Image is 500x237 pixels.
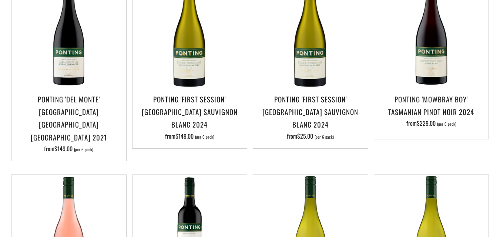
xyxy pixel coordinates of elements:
[315,135,334,139] span: (per 6 pack)
[253,93,368,139] a: Ponting 'First Session' [GEOGRAPHIC_DATA] Sauvignon Blanc 2024 from$25.00 (per 6 pack)
[297,132,313,140] span: $25.00
[132,93,247,139] a: Ponting 'First Session' [GEOGRAPHIC_DATA] Sauvignon Blanc 2024 from$149.00 (per 6 pack)
[15,93,123,143] h3: Ponting 'Del Monte' [GEOGRAPHIC_DATA] [GEOGRAPHIC_DATA] [GEOGRAPHIC_DATA] 2021
[406,119,456,128] span: from
[417,119,436,128] span: $229.00
[195,135,214,139] span: (per 6 pack)
[74,148,93,152] span: (per 6 pack)
[165,132,214,140] span: from
[374,93,489,130] a: Ponting 'Mowbray Boy' Tasmanian Pinot Noir 2024 from$229.00 (per 6 pack)
[257,93,364,131] h3: Ponting 'First Session' [GEOGRAPHIC_DATA] Sauvignon Blanc 2024
[437,122,456,126] span: (per 6 pack)
[287,132,334,140] span: from
[378,93,485,118] h3: Ponting 'Mowbray Boy' Tasmanian Pinot Noir 2024
[11,93,126,152] a: Ponting 'Del Monte' [GEOGRAPHIC_DATA] [GEOGRAPHIC_DATA] [GEOGRAPHIC_DATA] 2021 from$149.00 (per 6...
[175,132,194,140] span: $149.00
[54,144,73,153] span: $149.00
[136,93,244,131] h3: Ponting 'First Session' [GEOGRAPHIC_DATA] Sauvignon Blanc 2024
[44,144,93,153] span: from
